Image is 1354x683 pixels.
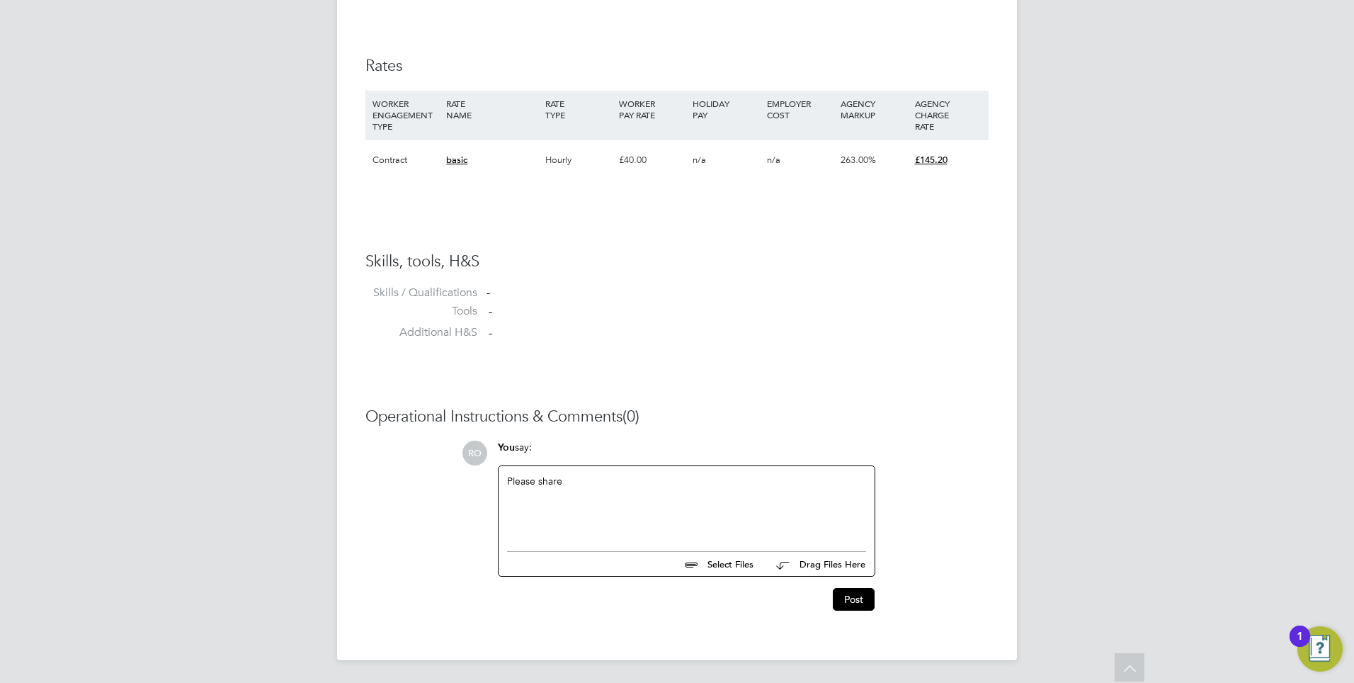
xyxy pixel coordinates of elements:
h3: Operational Instructions & Comments [365,407,989,427]
span: (0) [622,407,639,426]
span: You [498,441,515,453]
div: £40.00 [615,140,689,181]
div: Contract [369,140,443,181]
button: Drag Files Here [765,550,866,580]
div: Hourly [542,140,615,181]
div: WORKER PAY RATE [615,91,689,128]
span: n/a [767,154,780,166]
span: £145.20 [915,154,948,166]
button: Open Resource Center, 1 new notification [1297,626,1343,672]
div: WORKER ENGAGEMENT TYPE [369,91,443,139]
span: RO [462,441,487,465]
div: RATE TYPE [542,91,615,128]
span: - [489,305,492,319]
div: 1 [1297,636,1303,655]
button: Post [833,588,875,611]
label: Tools [365,304,477,319]
div: AGENCY MARKUP [837,91,911,128]
label: Additional H&S [365,325,477,340]
span: n/a [693,154,706,166]
div: Please share [507,475,866,536]
span: - [489,326,492,340]
div: EMPLOYER COST [763,91,837,128]
div: AGENCY CHARGE RATE [911,91,985,139]
div: say: [498,441,875,465]
label: Skills / Qualifications [365,286,477,300]
h3: Rates [365,56,989,77]
h3: Skills, tools, H&S [365,252,989,272]
div: HOLIDAY PAY [689,91,763,128]
span: basic [446,154,467,166]
div: RATE NAME [443,91,541,128]
span: 263.00% [841,154,876,166]
div: - [487,286,989,300]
